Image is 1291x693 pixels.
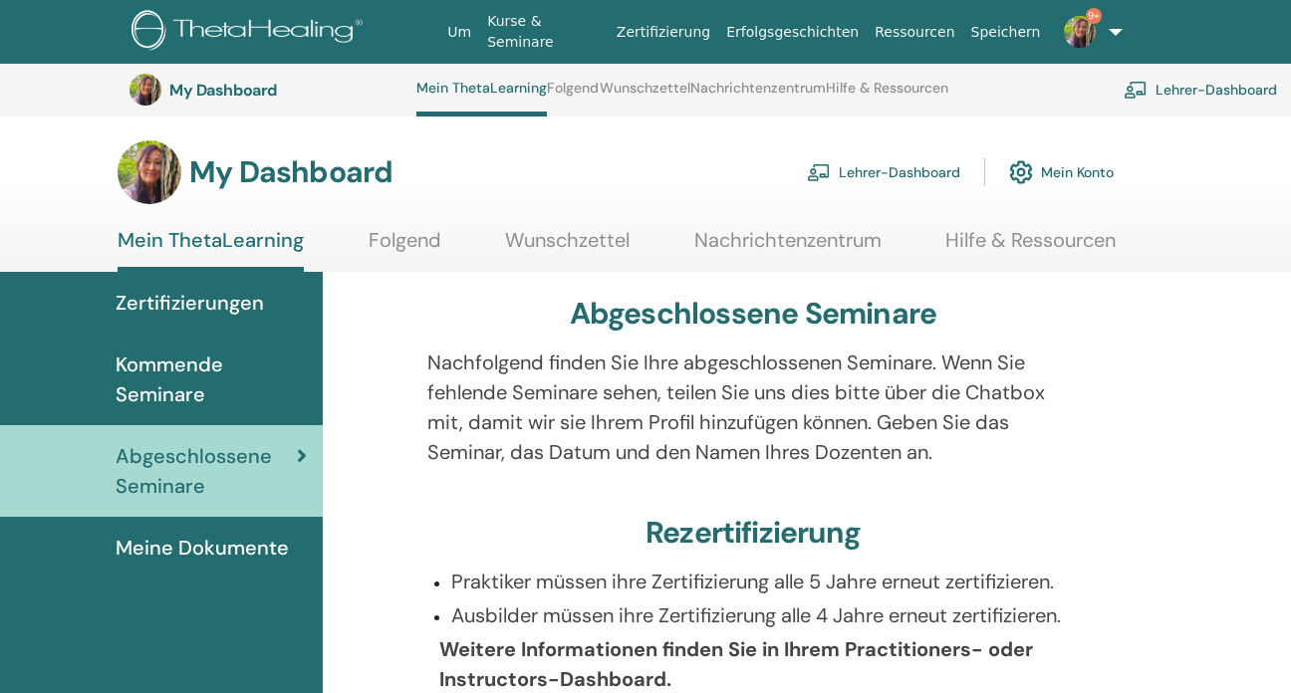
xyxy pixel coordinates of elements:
img: chalkboard-teacher.svg [1124,81,1148,99]
a: Mein Konto [1009,150,1114,194]
h3: Rezertifizierung [645,515,861,551]
a: Folgend [547,80,599,112]
a: Lehrer-Dashboard [807,150,960,194]
img: default.jpg [118,140,181,204]
img: cog.svg [1009,155,1033,189]
p: Praktiker müssen ihre Zertifizierung alle 5 Jahre erneut zertifizieren. [451,567,1080,596]
span: Zertifizierungen [116,288,264,318]
a: Hilfe & Ressourcen [826,80,948,112]
a: Erfolgsgeschichten [718,14,867,51]
a: Wunschzettel [505,228,630,267]
span: 9+ [1086,8,1102,24]
a: Folgend [369,228,441,267]
span: Kommende Seminare [116,349,307,409]
span: Abgeschlossene Seminare [116,441,297,501]
p: Nachfolgend finden Sie Ihre abgeschlossenen Seminare. Wenn Sie fehlende Seminare sehen, teilen Si... [427,347,1080,467]
a: Kurse & Seminare [479,3,609,61]
h3: Abgeschlossene Seminare [570,296,937,332]
a: Hilfe & Ressourcen [945,228,1116,267]
a: Ressourcen [867,14,962,51]
a: Mein ThetaLearning [118,228,304,272]
img: default.jpg [129,74,161,106]
b: Weitere Informationen finden Sie in Ihrem Practitioners- oder Instructors-Dashboard. [439,636,1033,692]
a: Zertifizierung [609,14,718,51]
img: default.jpg [1064,16,1096,48]
a: Speichern [963,14,1049,51]
span: Meine Dokumente [116,533,289,563]
a: Wunschzettel [600,80,690,112]
a: Um [439,14,479,51]
a: Mein ThetaLearning [416,80,547,116]
a: Nachrichtenzentrum [694,228,882,267]
h3: My Dashboard [169,81,369,100]
h3: My Dashboard [189,154,392,190]
img: chalkboard-teacher.svg [807,163,831,181]
a: Lehrer-Dashboard [1124,68,1277,112]
p: Ausbilder müssen ihre Zertifizierung alle 4 Jahre erneut zertifizieren. [451,600,1080,630]
img: logo.png [131,10,370,55]
a: Nachrichtenzentrum [690,80,826,112]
